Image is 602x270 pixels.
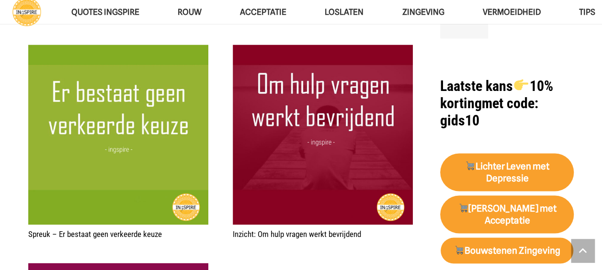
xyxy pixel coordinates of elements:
[459,203,468,212] img: 🛒
[571,239,595,263] a: Terug naar top
[240,7,286,17] span: Acceptatie
[482,7,540,17] span: VERMOEIDHEID
[465,160,549,183] strong: Lichter Leven met Depressie
[402,7,444,17] span: Zingeving
[440,153,574,191] a: 🛒Lichter Leven met Depressie
[28,45,208,225] a: Spreuk – Er bestaat geen verkeerde keuze
[233,229,361,238] a: Inzicht: Om hulp vragen werkt bevrijdend
[178,7,202,17] span: ROUW
[579,7,595,17] span: TIPS
[233,45,413,225] img: Ingspire Spreuk: Om hulp vragen werkt bevrijdend
[514,78,528,92] img: 👉
[440,195,574,234] a: 🛒[PERSON_NAME] met Acceptatie
[454,245,560,256] strong: Bouwstenen Zingeving
[325,7,363,17] span: Loslaten
[441,237,573,264] a: 🛒Bouwstenen Zingeving
[466,161,475,170] img: 🛒
[71,7,139,17] span: QUOTES INGSPIRE
[233,45,413,225] a: Inzicht: Om hulp vragen werkt bevrijdend
[28,229,162,238] a: Spreuk – Er bestaat geen verkeerde keuze
[440,77,574,129] h1: met code: gids10
[454,245,464,254] img: 🛒
[458,202,556,225] strong: [PERSON_NAME] met Acceptatie
[440,77,553,111] strong: Laatste kans 10% korting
